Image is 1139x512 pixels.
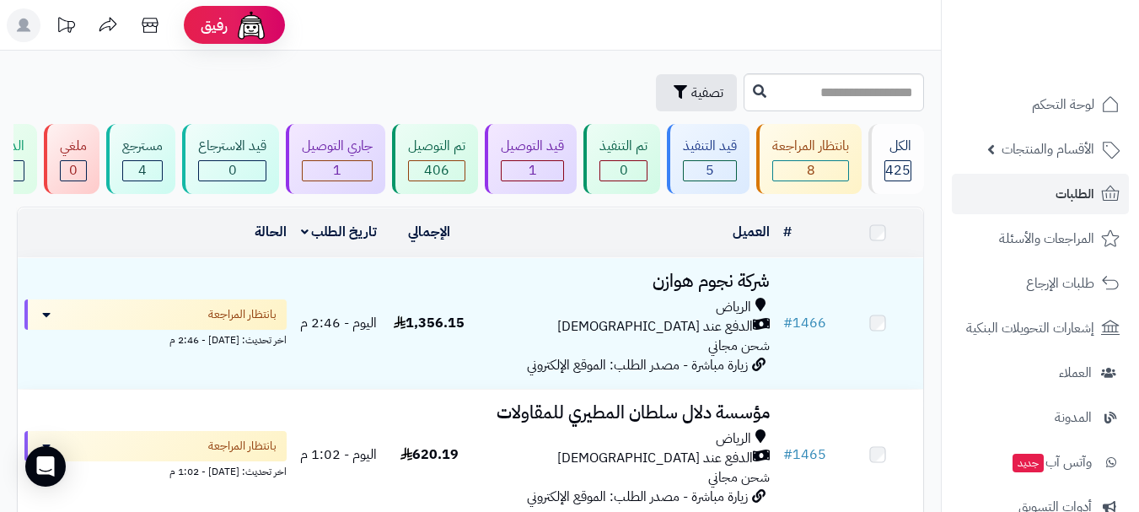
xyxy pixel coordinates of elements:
a: جاري التوصيل 1 [282,124,389,194]
span: بانتظار المراجعة [208,306,277,323]
span: المدونة [1055,406,1092,429]
span: رفيق [201,15,228,35]
span: 1 [333,160,341,181]
div: مسترجع [122,137,163,156]
a: الطلبات [952,174,1129,214]
span: بانتظار المراجعة [208,438,277,455]
span: زيارة مباشرة - مصدر الطلب: الموقع الإلكتروني [527,487,748,507]
a: العملاء [952,353,1129,393]
span: 5 [706,160,714,181]
h3: مؤسسة دلال سلطان المطيري للمقاولات [481,403,770,423]
span: # [783,313,792,333]
span: 0 [620,160,628,181]
a: # [783,222,792,242]
div: 4 [123,161,162,181]
div: 8 [773,161,848,181]
div: ملغي [60,137,87,156]
span: الدفع عند [DEMOGRAPHIC_DATA] [557,317,753,337]
img: ai-face.png [234,8,268,42]
span: طلبات الإرجاع [1026,272,1094,295]
span: 0 [228,160,237,181]
span: 1 [529,160,537,181]
span: جديد [1013,454,1044,472]
span: زيارة مباشرة - مصدر الطلب: الموقع الإلكتروني [527,355,748,375]
div: قيد التوصيل [501,137,564,156]
a: #1465 [783,445,826,465]
a: وآتس آبجديد [952,442,1129,482]
a: تحديثات المنصة [45,8,87,46]
h3: شركة نجوم هوازن [481,272,770,291]
div: تم التوصيل [408,137,465,156]
span: اليوم - 1:02 م [300,445,377,465]
div: 0 [61,161,86,181]
span: شحن مجاني [708,336,770,356]
div: 406 [409,161,465,181]
span: # [783,445,792,465]
a: ملغي 0 [40,124,103,194]
div: تم التنفيذ [599,137,647,156]
div: جاري التوصيل [302,137,373,156]
span: 406 [424,160,449,181]
span: 8 [807,160,815,181]
span: شحن مجاني [708,467,770,488]
span: 4 [138,160,147,181]
span: وآتس آب [1011,450,1092,474]
button: تصفية [656,74,737,111]
span: لوحة التحكم [1032,93,1094,116]
span: المراجعات والأسئلة [999,227,1094,251]
a: تم التوصيل 406 [389,124,481,194]
a: قيد التنفيذ 5 [664,124,753,194]
div: بانتظار المراجعة [772,137,849,156]
span: الطلبات [1056,182,1094,206]
div: اخر تحديث: [DATE] - 2:46 م [24,330,287,348]
div: 0 [600,161,647,181]
a: قيد التوصيل 1 [481,124,580,194]
div: اخر تحديث: [DATE] - 1:02 م [24,461,287,479]
a: بانتظار المراجعة 8 [753,124,865,194]
a: قيد الاسترجاع 0 [179,124,282,194]
a: الإجمالي [408,222,450,242]
a: الحالة [255,222,287,242]
span: الرياض [716,429,751,449]
div: قيد الاسترجاع [198,137,266,156]
div: الكل [884,137,911,156]
span: الدفع عند [DEMOGRAPHIC_DATA] [557,449,753,468]
a: تاريخ الطلب [301,222,378,242]
div: 1 [502,161,563,181]
a: العميل [733,222,770,242]
span: الرياض [716,298,751,317]
a: تم التنفيذ 0 [580,124,664,194]
span: 0 [69,160,78,181]
a: الكل425 [865,124,927,194]
a: #1466 [783,313,826,333]
span: إشعارات التحويلات البنكية [966,316,1094,340]
span: العملاء [1059,361,1092,385]
span: 425 [885,160,911,181]
a: المدونة [952,397,1129,438]
a: مسترجع 4 [103,124,179,194]
span: اليوم - 2:46 م [300,313,377,333]
span: 1,356.15 [394,313,465,333]
span: 620.19 [400,445,459,465]
div: 0 [199,161,266,181]
div: 1 [303,161,372,181]
span: تصفية [691,83,723,103]
a: طلبات الإرجاع [952,263,1129,304]
a: لوحة التحكم [952,84,1129,125]
a: إشعارات التحويلات البنكية [952,308,1129,348]
div: قيد التنفيذ [683,137,737,156]
div: 5 [684,161,736,181]
span: الأقسام والمنتجات [1002,137,1094,161]
a: المراجعات والأسئلة [952,218,1129,259]
div: Open Intercom Messenger [25,446,66,487]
